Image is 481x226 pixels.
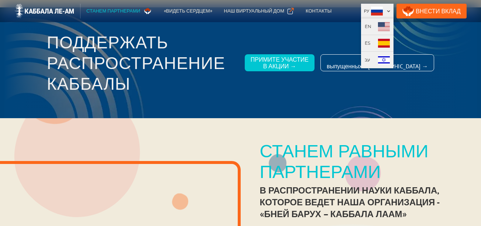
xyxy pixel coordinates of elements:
a: Для картвыпущенных в [GEOGRAPHIC_DATA] → [320,54,434,71]
a: «Видеть сердцем» [158,4,218,18]
div: Наш виртуальный дом [224,7,284,15]
div: «Видеть сердцем» [164,7,212,15]
div: Ру [361,4,394,18]
a: Внести Вклад [396,4,467,18]
div: в распространении науки каббала, которое ведет наша организация - «Бней Барух – Каббала лаАм» [260,185,462,220]
div: Для карт выпущенных в [GEOGRAPHIC_DATA] → [327,56,428,69]
div: Станем партнерами [86,7,140,15]
a: Станем партнерами [80,4,158,18]
div: Ру [364,7,369,15]
div: ES [365,40,370,47]
a: EN [361,18,394,35]
div: Станем равными партнерами [260,140,462,182]
div: Примите участие в акции → [251,56,309,69]
div: Контакты [306,7,331,15]
a: עב [361,52,394,68]
a: Наш виртуальный дом [218,4,300,18]
div: עב [365,56,370,64]
nav: Ру [361,18,394,68]
a: ES [361,35,394,52]
a: Примите участиев акции → [245,54,315,71]
div: EN [365,23,371,30]
a: Контакты [300,4,337,18]
h3: Поддержать распространение каббалы [47,32,239,94]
